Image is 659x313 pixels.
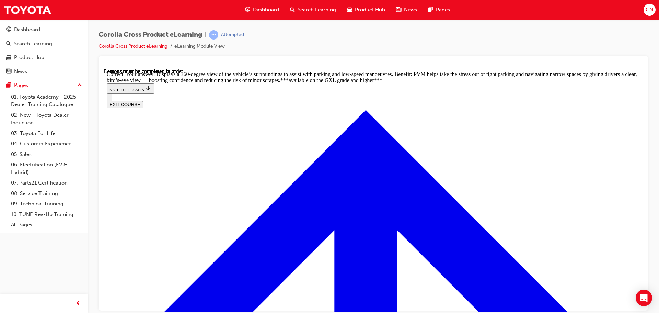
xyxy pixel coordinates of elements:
[391,3,423,17] a: news-iconNews
[14,54,44,62] div: Product Hub
[8,92,85,110] a: 01. Toyota Academy - 2025 Dealer Training Catalogue
[14,81,28,89] div: Pages
[221,32,244,38] div: Attempted
[285,3,342,17] a: search-iconSearch Learning
[3,37,85,50] a: Search Learning
[3,33,39,40] button: EXIT COURSE
[77,81,82,90] span: up-icon
[8,199,85,209] a: 09. Technical Training
[636,290,652,306] div: Open Intercom Messenger
[8,209,85,220] a: 10. TUNE Rev-Up Training
[3,65,85,78] a: News
[298,6,336,14] span: Search Learning
[99,31,202,39] span: Corolla Cross Product eLearning
[6,27,11,33] span: guage-icon
[253,6,279,14] span: Dashboard
[240,3,285,17] a: guage-iconDashboard
[8,188,85,199] a: 08. Service Training
[423,3,455,17] a: pages-iconPages
[8,159,85,178] a: 06. Electrification (EV & Hybrid)
[342,3,391,17] a: car-iconProduct Hub
[8,178,85,188] a: 07. Parts21 Certification
[245,5,250,14] span: guage-icon
[3,79,85,92] button: Pages
[290,5,295,14] span: search-icon
[8,138,85,149] a: 04. Customer Experience
[396,5,401,14] span: news-icon
[644,4,656,16] button: CN
[3,15,50,25] button: SKIP TO LESSON
[8,149,85,160] a: 05. Sales
[174,43,225,51] li: eLearning Module View
[76,299,81,308] span: prev-icon
[347,5,352,14] span: car-icon
[3,2,51,18] img: Trak
[99,43,167,49] a: Corolla Cross Product eLearning
[5,19,48,24] span: SKIP TO LESSON
[8,220,85,230] a: All Pages
[3,3,536,15] div: Correct. Your answer: Displays a 360-degree view of the vehicle’s surroundings to assist with par...
[205,31,206,39] span: |
[14,26,40,34] div: Dashboard
[355,6,385,14] span: Product Hub
[404,6,417,14] span: News
[14,68,27,76] div: News
[3,23,85,36] a: Dashboard
[3,22,85,79] button: DashboardSearch LearningProduct HubNews
[6,69,11,75] span: news-icon
[436,6,450,14] span: Pages
[6,41,11,47] span: search-icon
[8,128,85,139] a: 03. Toyota For Life
[14,40,52,48] div: Search Learning
[3,51,85,64] a: Product Hub
[646,6,653,14] span: CN
[3,25,8,33] button: Open navigation menu
[8,110,85,128] a: 02. New - Toyota Dealer Induction
[6,55,11,61] span: car-icon
[209,30,218,40] span: learningRecordVerb_ATTEMPT-icon
[428,5,433,14] span: pages-icon
[3,25,536,40] nav: Navigation menu
[6,82,11,89] span: pages-icon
